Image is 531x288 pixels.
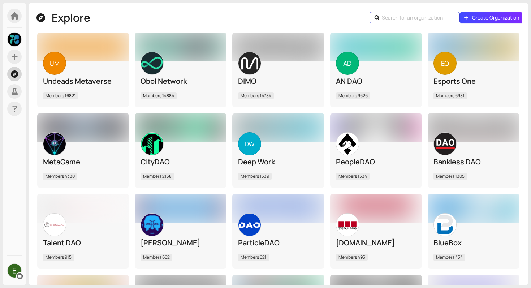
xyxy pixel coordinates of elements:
[141,92,177,99] span: Members 14884
[343,52,351,75] span: AD
[43,133,66,155] img: aKnSD2sDb-.jpeg
[433,238,514,248] div: BlueBox
[336,238,416,248] div: [DOMAIN_NAME]
[49,52,60,75] span: UM
[434,133,456,155] img: lmUDk-H3qJ.jpeg
[141,254,172,261] span: Members 662
[43,238,123,248] div: Talent DAO
[238,214,261,236] img: uDTZgu9Sd4.jpeg
[441,52,449,75] span: EO
[336,76,416,86] div: AN DAO
[336,133,359,155] img: knQ1eLGuMR.jpeg
[43,92,78,99] span: Members 16821
[8,33,21,46] img: gQX6TtSrwZ.jpeg
[336,254,368,261] span: Members 495
[141,173,174,180] span: Members 2138
[52,11,92,25] div: Explore
[238,238,318,248] div: ParticleDAO
[238,92,274,99] span: Members 14784
[434,214,456,236] img: l8sH7xtKvx.jpeg
[43,173,77,180] span: Members 4330
[141,133,163,155] img: f7e4GYjvW5.jpeg
[238,76,318,86] div: DIMO
[472,14,519,22] span: Create Organization
[245,132,255,155] span: DW
[382,14,450,22] input: Search for an organization
[336,173,370,180] span: Members 1334
[433,173,467,180] span: Members 1305
[433,76,514,86] div: Esports One
[141,214,163,236] img: 25lKVvWVa9.jpeg
[141,157,221,167] div: CityDAO
[336,214,359,236] img: Hkr47vcNha.jpeg
[43,157,123,167] div: MetaGame
[238,173,272,180] span: Members 1339
[238,52,261,74] img: 1M_n_4dnuZ.jpeg
[433,157,514,167] div: Bankless DAO
[336,157,416,167] div: PeopleDAO
[433,254,465,261] span: Members 434
[8,264,21,278] img: ACg8ocJiNtrj-q3oAs-KiQUokqI3IJKgX5M3z0g1j3yMiQWdKhkXpQ=s500
[460,12,523,23] button: Create Organization
[433,92,467,99] span: Members 6981
[141,52,163,74] img: jQD6ibqkqH.jpeg
[141,76,221,86] div: Obol Network
[238,254,269,261] span: Members 621
[43,254,74,261] span: Members 915
[43,214,66,236] img: dGCvpcKdBX.jpeg
[43,76,123,86] div: Undeads Metaverse
[336,92,370,99] span: Members 9626
[141,238,221,248] div: [PERSON_NAME]
[238,157,318,167] div: Deep Work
